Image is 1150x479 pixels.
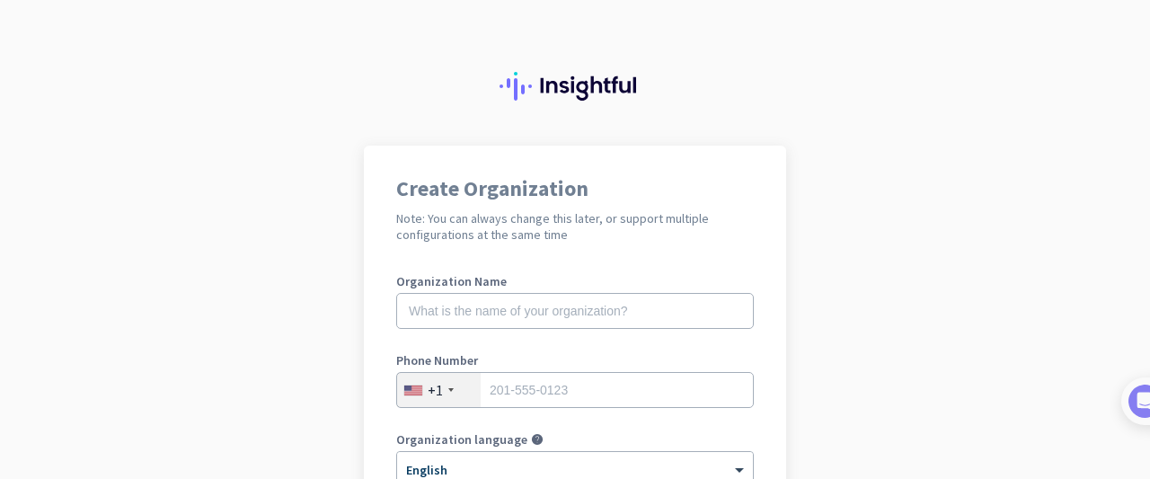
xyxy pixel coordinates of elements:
h2: Note: You can always change this later, or support multiple configurations at the same time [396,210,754,243]
img: Insightful [500,72,650,101]
label: Organization language [396,433,527,446]
label: Organization Name [396,275,754,288]
input: What is the name of your organization? [396,293,754,329]
div: +1 [428,381,443,399]
input: 201-555-0123 [396,372,754,408]
label: Phone Number [396,354,754,367]
h1: Create Organization [396,178,754,200]
i: help [531,433,544,446]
